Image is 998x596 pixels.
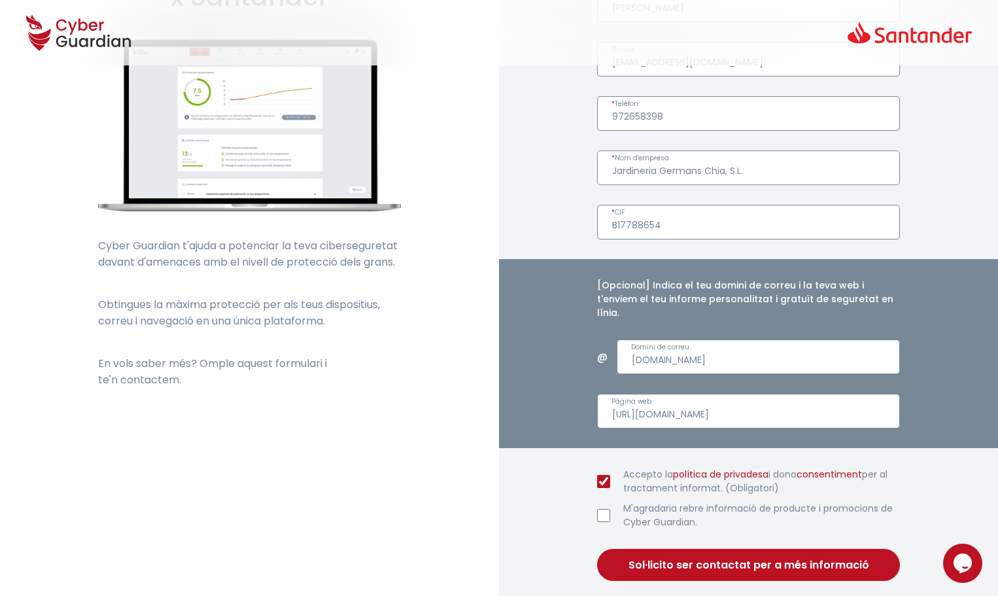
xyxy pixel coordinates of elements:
[98,297,380,328] font: Obtingues la màxima protecció per als teus dispositius, correu i navegació en una única plataforma.
[98,356,327,387] font: En vols saber més? Omple aquest formulari i te'n contactem.
[617,340,900,374] input: Introduïu un domini de correu vàlid.
[623,468,887,495] font: per al tractament informat. (Obligatori)
[597,549,900,581] button: Sol·licito ser contactat per a més informació
[628,557,869,572] font: Sol·licito ser contactat per a més informació
[623,502,893,529] font: M'agradaria rebre informació de producte i promocions de Cyber ​​Guardian.
[597,279,893,319] font: [Opcional] Indica el teu domini de correu i la teva web i t'enviem el teu informe personalitzat i...
[943,544,985,583] iframe: chat widget
[597,96,900,131] input: Introduïu un número de telèfon vàlid.
[98,39,401,211] img: cyberguardian-home
[768,468,797,481] font: i dono
[597,394,900,429] input: Introduïu una pàgina web vàlida.
[623,468,673,481] font: Accepto la
[797,468,862,481] a: consentiment
[673,468,768,481] a: política de privadesa
[597,349,608,364] font: @
[98,238,398,270] font: Cyber ​​Guardian t'ajuda a potenciar la teva ciberseguretat davant d'amenaces amb el nivell de pr...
